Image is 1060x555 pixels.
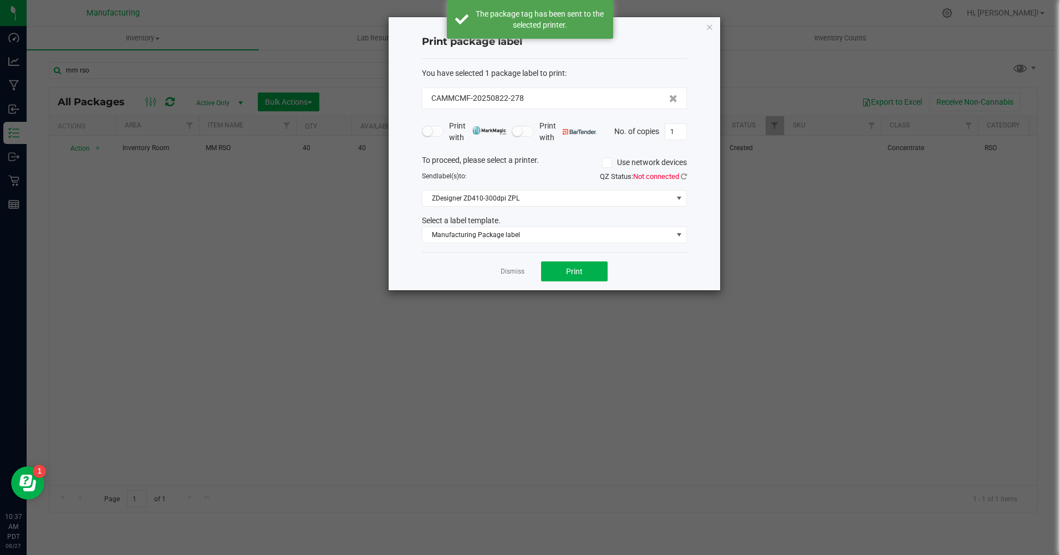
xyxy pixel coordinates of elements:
[422,227,672,243] span: Manufacturing Package label
[633,172,679,181] span: Not connected
[475,8,605,30] div: The package tag has been sent to the selected printer.
[414,215,695,227] div: Select a label template.
[539,120,597,143] span: Print with
[33,465,46,478] iframe: Resource center unread badge
[422,68,687,79] div: :
[472,126,506,135] img: mark_magic_cybra.png
[431,92,524,104] span: CAMMCMF-20250822-278
[422,69,565,78] span: You have selected 1 package label to print
[449,120,506,143] span: Print with
[11,466,44,500] iframe: Resource center
[422,35,687,49] h4: Print package label
[414,155,695,171] div: To proceed, please select a printer.
[501,267,524,276] a: Dismiss
[602,157,687,168] label: Use network devices
[422,172,467,180] span: Send to:
[437,172,459,180] span: label(s)
[422,191,672,206] span: ZDesigner ZD410-300dpi ZPL
[541,261,608,281] button: Print
[614,126,659,135] span: No. of copies
[566,267,583,276] span: Print
[600,172,687,181] span: QZ Status:
[563,129,597,135] img: bartender.png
